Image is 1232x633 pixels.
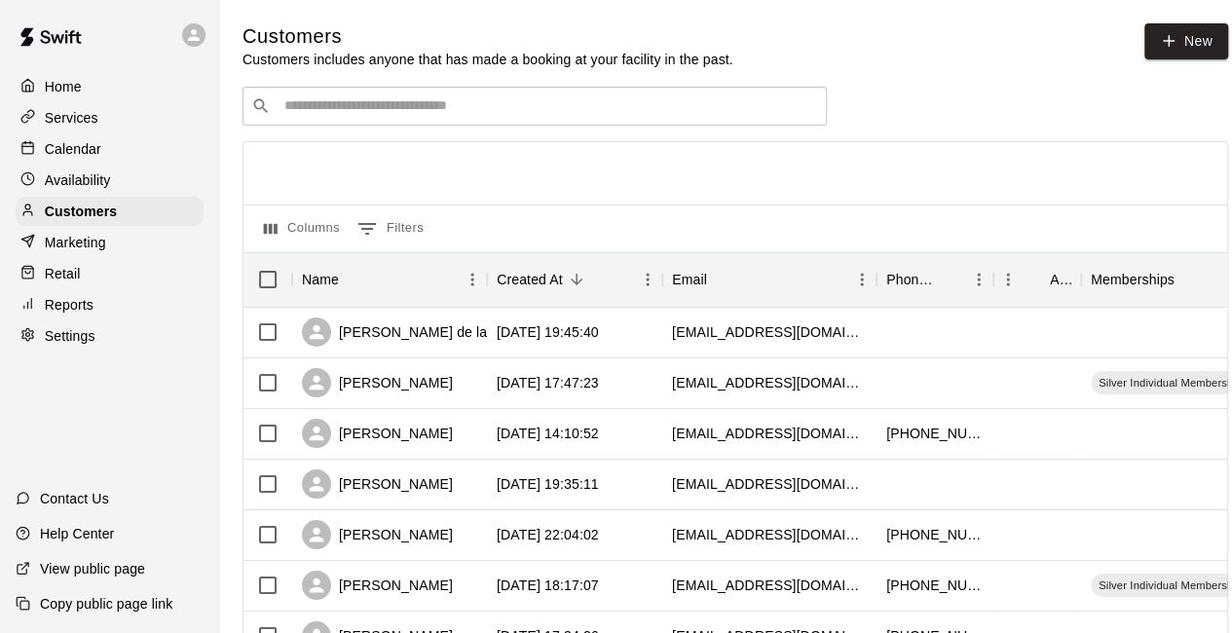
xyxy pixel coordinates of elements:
[45,77,82,96] p: Home
[877,252,993,307] div: Phone Number
[40,524,114,543] p: Help Center
[937,266,964,293] button: Sort
[243,87,827,126] div: Search customers by name or email
[302,252,339,307] div: Name
[45,202,117,221] p: Customers
[487,252,662,307] div: Created At
[45,326,95,346] p: Settings
[672,474,867,494] div: japange671@gmail.com
[993,252,1081,307] div: Age
[243,50,733,69] p: Customers includes anyone that has made a booking at your facility in the past.
[16,103,204,132] a: Services
[1050,252,1071,307] div: Age
[16,228,204,257] a: Marketing
[45,108,98,128] p: Services
[497,525,599,544] div: 2025-08-05 22:04:02
[497,424,599,443] div: 2025-08-08 14:10:52
[672,424,867,443] div: esb576@yahoo.com
[672,576,867,595] div: jkri17@hotmail.com
[45,170,111,190] p: Availability
[16,321,204,351] a: Settings
[847,265,877,294] button: Menu
[302,368,453,397] div: [PERSON_NAME]
[16,290,204,319] a: Reports
[886,252,937,307] div: Phone Number
[1091,252,1175,307] div: Memberships
[45,264,81,283] p: Retail
[662,252,877,307] div: Email
[497,252,563,307] div: Created At
[1175,266,1202,293] button: Sort
[45,233,106,252] p: Marketing
[302,469,453,499] div: [PERSON_NAME]
[16,259,204,288] a: Retail
[497,576,599,595] div: 2025-08-05 18:17:07
[1023,266,1050,293] button: Sort
[672,322,867,342] div: cristian.delarosa21@ymail.com
[302,520,453,549] div: [PERSON_NAME]
[302,419,453,448] div: [PERSON_NAME]
[886,576,984,595] div: +18179752753
[633,265,662,294] button: Menu
[339,266,366,293] button: Sort
[16,197,204,226] a: Customers
[672,525,867,544] div: abvikoiralak@gmail.com
[497,474,599,494] div: 2025-08-06 19:35:11
[497,373,599,392] div: 2025-08-11 17:47:23
[16,166,204,195] a: Availability
[40,594,172,614] p: Copy public page link
[886,424,984,443] div: +18179446323
[563,266,590,293] button: Sort
[964,265,993,294] button: Menu
[243,23,733,50] h5: Customers
[16,134,204,164] a: Calendar
[497,322,599,342] div: 2025-08-12 19:45:40
[302,317,605,347] div: [PERSON_NAME] de la [PERSON_NAME]
[16,72,204,101] a: Home
[259,213,345,244] button: Select columns
[707,266,734,293] button: Sort
[40,559,145,578] p: View public page
[886,525,984,544] div: +14698101343
[45,295,93,315] p: Reports
[672,252,707,307] div: Email
[993,265,1023,294] button: Menu
[1144,23,1228,59] a: New
[302,571,453,600] div: [PERSON_NAME]
[292,252,487,307] div: Name
[353,213,429,244] button: Show filters
[458,265,487,294] button: Menu
[40,489,109,508] p: Contact Us
[672,373,867,392] div: troy537@gmail.com
[45,139,101,159] p: Calendar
